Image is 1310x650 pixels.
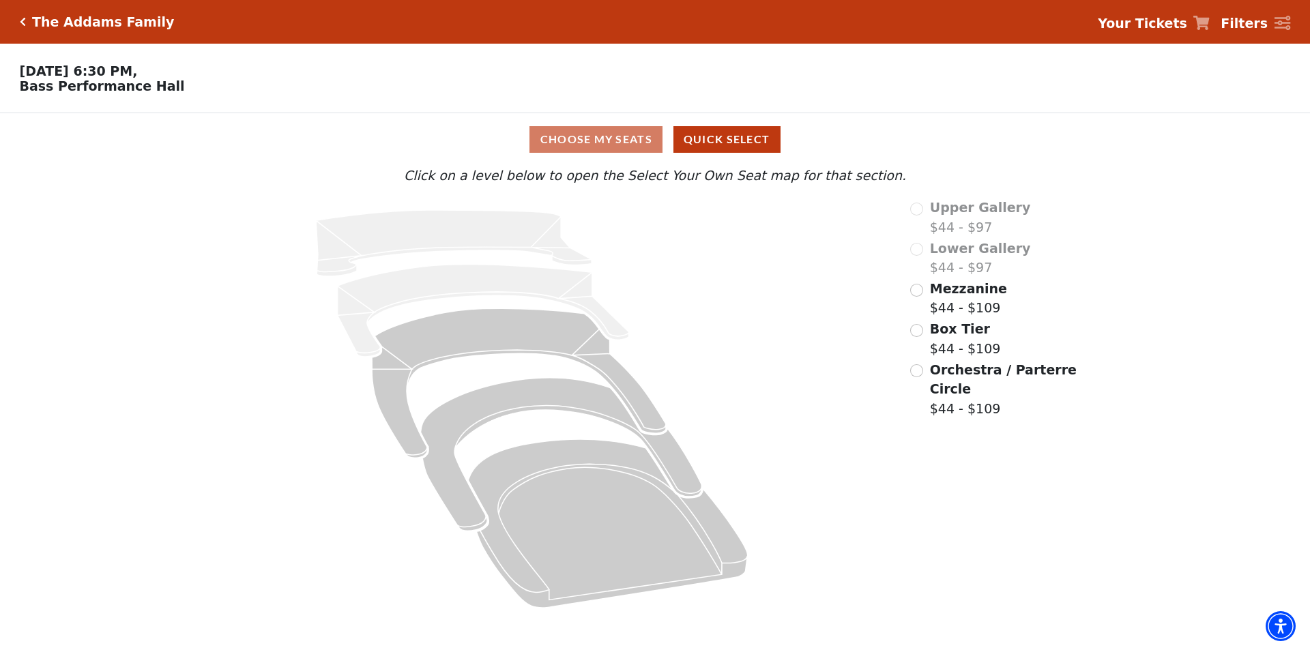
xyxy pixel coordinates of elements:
a: Click here to go back to filters [20,17,26,27]
h5: The Addams Family [32,14,174,30]
span: Upper Gallery [930,200,1031,215]
input: Orchestra / Parterre Circle$44 - $109 [910,364,923,377]
a: Your Tickets [1098,14,1210,33]
strong: Filters [1221,16,1268,31]
path: Orchestra / Parterre Circle - Seats Available: 143 [469,439,748,608]
path: Lower Gallery - Seats Available: 0 [338,265,629,357]
path: Upper Gallery - Seats Available: 0 [316,210,592,276]
div: Accessibility Menu [1266,611,1296,641]
p: Click on a level below to open the Select Your Own Seat map for that section. [173,166,1137,186]
input: Mezzanine$44 - $109 [910,284,923,297]
span: Orchestra / Parterre Circle [930,362,1077,397]
strong: Your Tickets [1098,16,1187,31]
label: $44 - $109 [930,279,1007,318]
span: Box Tier [930,321,990,336]
label: $44 - $109 [930,319,1001,358]
span: Mezzanine [930,281,1007,296]
button: Quick Select [673,126,781,153]
label: $44 - $109 [930,360,1079,419]
input: Box Tier$44 - $109 [910,324,923,337]
label: $44 - $97 [930,239,1031,278]
label: $44 - $97 [930,198,1031,237]
a: Filters [1221,14,1290,33]
span: Lower Gallery [930,241,1031,256]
